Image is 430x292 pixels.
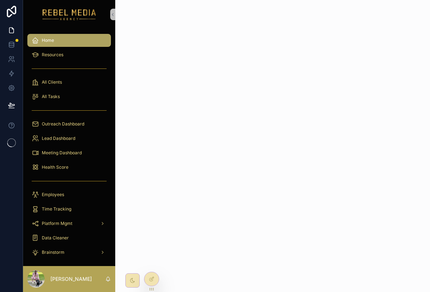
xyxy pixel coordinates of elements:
[23,29,115,266] div: scrollable content
[27,161,111,174] a: Health Score
[50,275,92,283] p: [PERSON_NAME]
[27,34,111,47] a: Home
[42,150,82,156] span: Meeting Dashboard
[42,9,96,20] img: App logo
[27,246,111,259] a: Brainstorm
[27,118,111,130] a: Outreach Dashboard
[42,121,84,127] span: Outreach Dashboard
[42,192,64,198] span: Employees
[27,146,111,159] a: Meeting Dashboard
[27,76,111,89] a: All Clients
[42,235,69,241] span: Data Cleaner
[42,221,72,226] span: Platform Mgmt
[27,90,111,103] a: All Tasks
[42,136,75,141] span: Lead Dashboard
[27,132,111,145] a: Lead Dashboard
[27,231,111,244] a: Data Cleaner
[27,217,111,230] a: Platform Mgmt
[42,37,54,43] span: Home
[42,206,71,212] span: Time Tracking
[27,188,111,201] a: Employees
[27,203,111,216] a: Time Tracking
[42,94,60,99] span: All Tasks
[42,52,63,58] span: Resources
[42,249,64,255] span: Brainstorm
[42,79,62,85] span: All Clients
[42,164,68,170] span: Health Score
[27,48,111,61] a: Resources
